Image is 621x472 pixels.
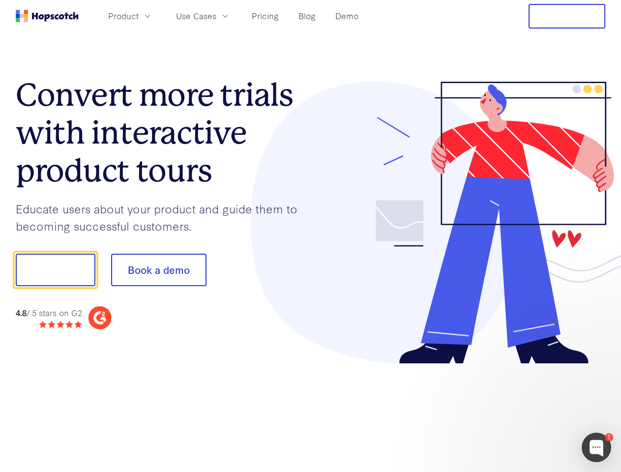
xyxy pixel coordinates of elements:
div: 1 [605,433,613,442]
h1: Convert more trials with interactive product tours [16,76,311,189]
strong: 4.8 [16,307,27,318]
p: Educate users about your product and guide them to becoming successful customers. [16,200,311,234]
span: Product [108,10,139,22]
a: Pricing [248,8,283,24]
a: Home [16,10,79,22]
button: Book a demo [111,254,207,286]
span: Use Cases [176,10,216,22]
div: / 5 stars on G2 [16,307,82,319]
a: Demo [331,8,362,24]
a: Blog [295,8,320,24]
button: Free Trial [529,4,605,29]
button: Use Cases [170,8,236,24]
button: Show me! [16,254,95,286]
button: Product [102,8,158,24]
